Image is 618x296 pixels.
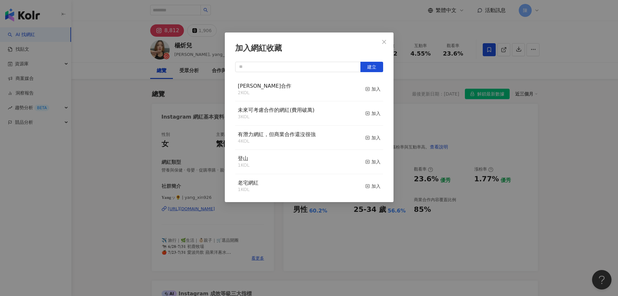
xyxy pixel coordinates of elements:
[238,162,249,169] div: 1 KOL
[378,35,391,48] button: Close
[365,158,381,165] div: 加入
[365,183,381,190] div: 加入
[238,180,259,186] a: 老宅網紅
[238,138,316,145] div: 4 KOL
[238,114,314,120] div: 3 KOL
[367,64,376,70] span: 建立
[365,155,381,169] button: 加入
[235,43,383,54] div: 加入網紅收藏
[365,107,381,120] button: 加入
[365,179,381,193] button: 加入
[238,180,259,186] span: 老宅網紅
[238,187,259,193] div: 1 KOL
[238,108,314,113] a: 未來可考慮合作的網紅(費用破萬)
[238,84,291,89] a: [PERSON_NAME]合作
[365,134,381,141] div: 加入
[238,132,316,137] a: 有潛力網紅，但商業合作還沒很強
[360,62,383,72] button: 建立
[382,39,387,45] span: close
[238,90,291,96] div: 2 KOL
[238,131,316,137] span: 有潛力網紅，但商業合作還沒很強
[238,155,248,161] span: 登山
[238,156,248,161] a: 登山
[365,131,381,145] button: 加入
[365,85,381,93] div: 加入
[365,110,381,117] div: 加入
[365,83,381,96] button: 加入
